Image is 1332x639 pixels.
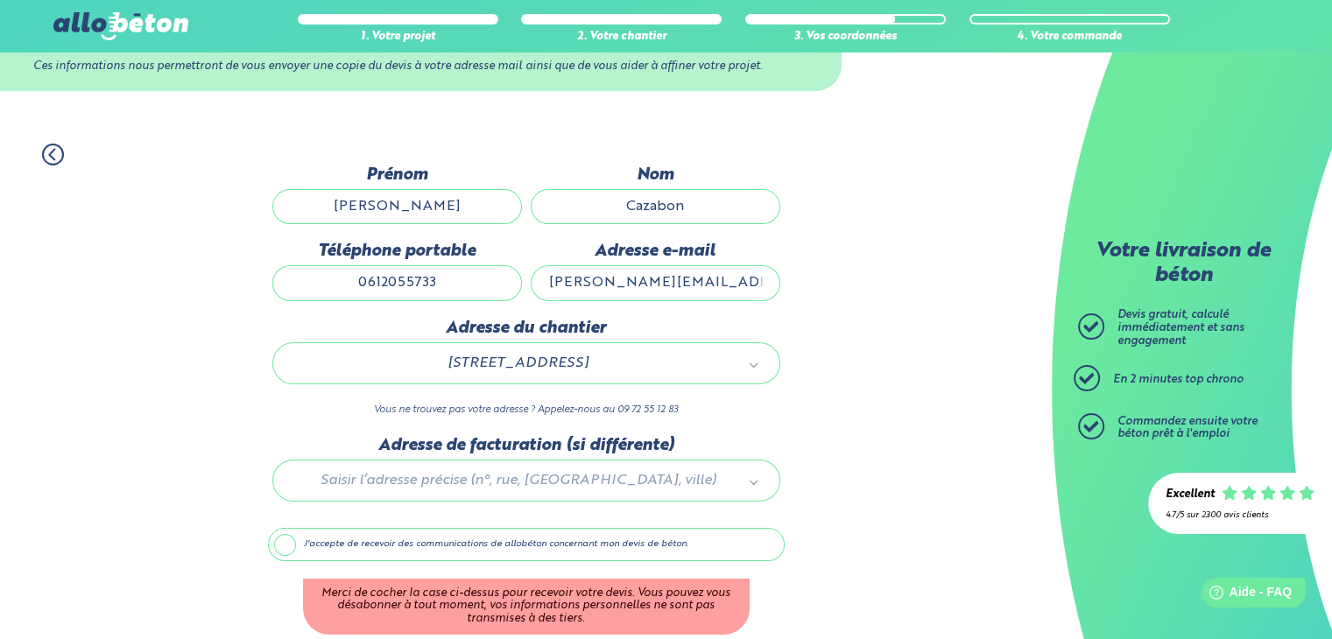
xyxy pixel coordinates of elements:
[291,352,762,375] a: [STREET_ADDRESS]
[272,319,780,338] label: Adresse du chantier
[969,31,1170,44] div: 4. Votre commande
[272,189,522,224] input: Quel est votre prénom ?
[298,31,498,44] div: 1. Votre projet
[531,265,780,300] input: ex : contact@allobeton.fr
[1117,309,1244,346] span: Devis gratuit, calculé immédiatement et sans engagement
[521,31,722,44] div: 2. Votre chantier
[268,528,785,561] label: J'accepte de recevoir des communications de allobéton concernant mon devis de béton.
[272,265,522,300] input: ex : 0642930817
[1082,240,1284,288] p: Votre livraison de béton
[745,31,946,44] div: 3. Vos coordonnées
[531,242,780,261] label: Adresse e-mail
[531,189,780,224] input: Quel est votre nom de famille ?
[1113,374,1244,385] span: En 2 minutes top chrono
[272,402,780,418] p: Vous ne trouvez pas votre adresse ? Appelez-nous au 09 72 55 12 83
[1166,510,1314,520] div: 4.7/5 sur 2300 avis clients
[1166,488,1215,502] div: Excellent
[531,165,780,185] label: Nom
[53,12,188,40] img: allobéton
[303,579,750,635] div: Merci de cocher la case ci-dessus pour recevoir votre devis. Vous pouvez vous désabonner à tout m...
[1117,416,1258,440] span: Commandez ensuite votre béton prêt à l'emploi
[272,242,522,261] label: Téléphone portable
[1176,571,1313,620] iframe: Help widget launcher
[33,60,807,74] div: Ces informations nous permettront de vous envoyer une copie du devis à votre adresse mail ainsi q...
[298,352,739,375] span: [STREET_ADDRESS]
[272,165,522,185] label: Prénom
